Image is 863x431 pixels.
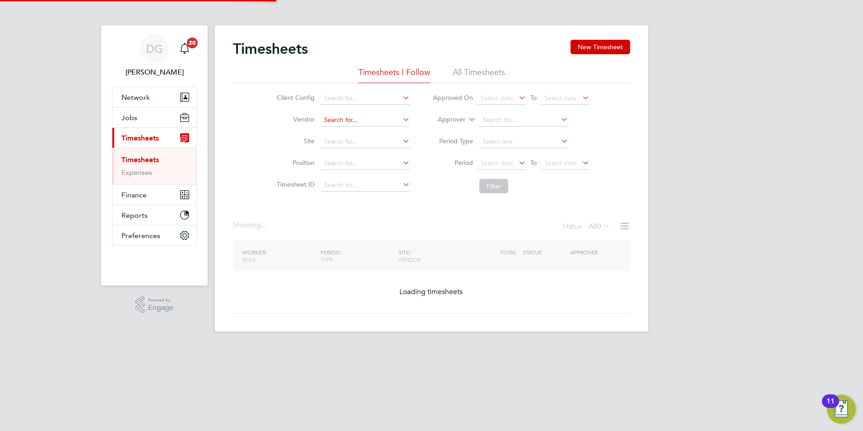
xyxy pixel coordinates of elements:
label: Period Type [432,137,473,145]
label: Approved On [432,94,473,102]
label: Timesheet ID [274,180,315,188]
label: All [589,222,610,231]
input: Search for... [321,114,410,126]
input: Search for... [321,179,410,192]
a: DG[PERSON_NAME] [112,34,197,78]
a: Timesheets [121,155,159,164]
label: Vendor [274,115,315,123]
span: To [528,92,539,103]
input: Search for... [321,92,410,105]
div: Timesheets [112,148,196,184]
a: 20 [176,34,194,63]
span: 0 [597,222,601,231]
label: Site [274,137,315,145]
a: Powered byEngage [135,296,174,314]
a: Go to home page [112,255,197,269]
span: Select date [544,159,577,167]
span: Network [121,93,150,102]
div: 11 [826,401,835,413]
button: Network [112,87,196,107]
span: Powered by [148,296,173,304]
span: Engage [148,304,173,312]
h2: Timesheets [233,40,308,58]
a: Expenses [121,168,152,177]
input: Search for... [321,157,410,170]
span: Reports [121,211,148,220]
li: All Timesheets [453,67,505,83]
label: Period [432,159,473,167]
span: 20 [187,37,198,48]
span: Timesheets [121,134,159,142]
button: Filter [479,179,508,193]
input: Select one [479,136,568,148]
nav: Main navigation [101,25,208,286]
span: Select date [481,159,513,167]
button: Jobs [112,108,196,127]
button: Preferences [112,225,196,245]
span: Select date [544,94,577,102]
input: Search for... [479,114,568,126]
img: fastbook-logo-retina.png [112,255,197,269]
span: Daniel Gwynn [112,67,197,78]
button: Timesheets [112,128,196,148]
button: Open Resource Center, 11 new notifications [827,395,856,424]
label: Position [274,159,315,167]
div: Status [562,220,612,233]
button: Finance [112,185,196,205]
input: Search for... [321,136,410,148]
div: Showing [233,220,268,230]
span: Finance [121,191,147,199]
span: DG [146,43,163,55]
span: Jobs [121,113,137,122]
span: Select date [481,94,513,102]
li: Timesheets I Follow [358,67,430,83]
button: New Timesheet [571,40,630,54]
span: ... [261,220,266,230]
label: Approver [425,115,465,124]
button: Reports [112,205,196,225]
span: Preferences [121,231,160,240]
label: Client Config [274,94,315,102]
span: To [528,157,539,169]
